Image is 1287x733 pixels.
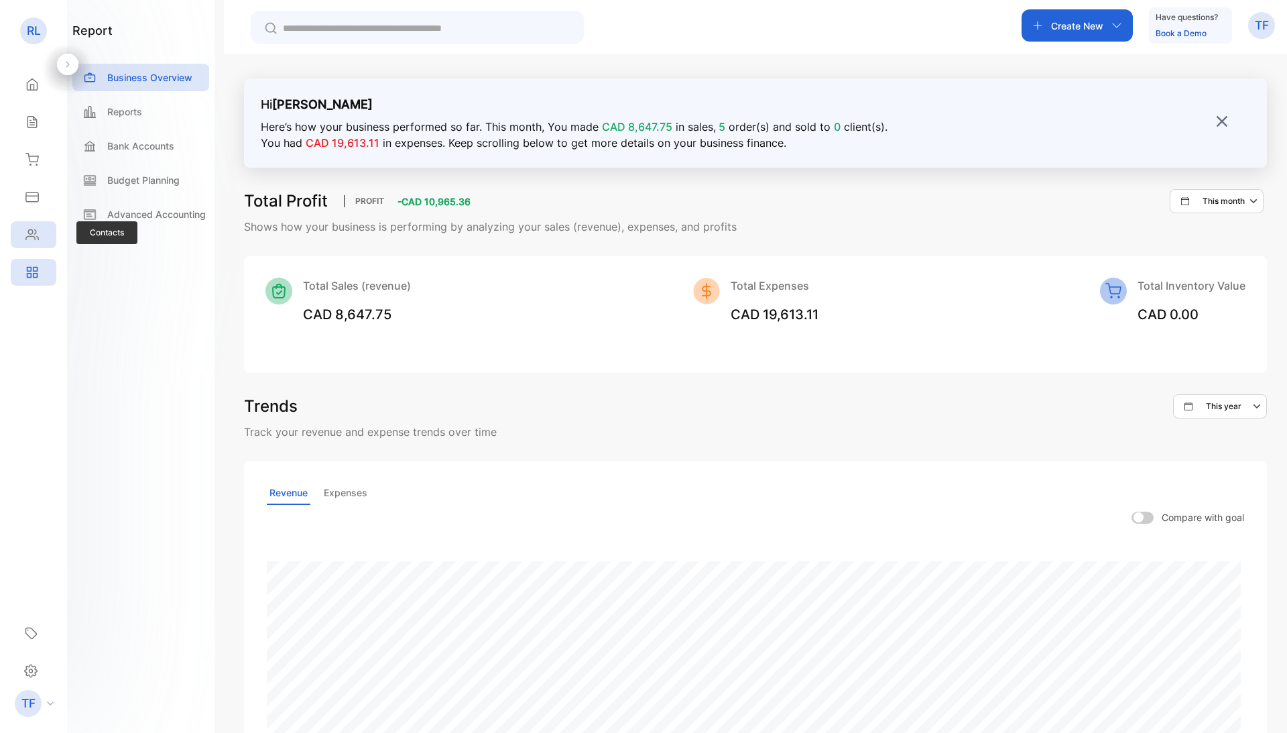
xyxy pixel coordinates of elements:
[21,695,36,712] p: TF
[303,306,391,323] span: CAD 8,647.75
[11,5,51,46] button: Open LiveChat chat widget
[716,120,725,133] span: 5
[1162,510,1244,524] p: Compare with goal
[261,95,906,113] p: Hi
[1100,278,1127,304] img: Icon
[244,189,328,213] h3: Total Profit
[244,424,1267,440] p: Track your revenue and expense trends over time
[244,394,298,418] h3: Trends
[107,139,174,153] p: Bank Accounts
[1022,9,1133,42] button: Create New
[303,278,411,294] p: Total Sales (revenue)
[1156,28,1207,38] a: Book a Demo
[693,278,720,304] img: Icon
[397,196,471,207] span: -CAD 10,965.36
[1051,19,1103,33] p: Create New
[261,119,892,151] p: Here’s how your business performed so far. This month , You made in sales, order(s) and sold to c...
[1206,400,1241,412] p: This year
[1203,195,1245,207] p: This month
[272,97,373,111] strong: [PERSON_NAME]
[265,278,292,304] img: Icon
[107,173,180,187] p: Budget Planning
[1138,306,1199,323] span: CAD 0.00
[731,278,818,294] p: Total Expenses
[72,201,209,228] a: Advanced Accounting
[1255,17,1269,34] p: TF
[1138,278,1245,294] p: Total Inventory Value
[72,166,209,194] a: Budget Planning
[306,136,379,150] span: CAD 19,613.11
[27,22,41,40] p: RL
[72,21,113,40] h1: report
[244,219,1267,235] p: Shows how your business is performing by analyzing your sales (revenue), expenses, and profits
[107,105,142,119] p: Reports
[72,98,209,125] a: Reports
[834,120,841,133] span: 0
[1170,189,1264,213] button: This month
[1248,9,1275,42] button: TF
[72,64,209,91] a: Business Overview
[1215,115,1229,128] img: close
[107,207,206,221] p: Advanced Accounting
[321,482,370,505] p: Expenses
[76,221,137,244] span: Contacts
[107,70,192,84] p: Business Overview
[731,306,818,323] span: CAD 19,613.11
[267,482,310,505] p: Revenue
[1156,11,1218,24] p: Have questions?
[344,195,395,207] p: PROFIT
[602,120,672,133] span: CAD 8,647.75
[1173,394,1267,418] button: This year
[72,132,209,160] a: Bank Accounts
